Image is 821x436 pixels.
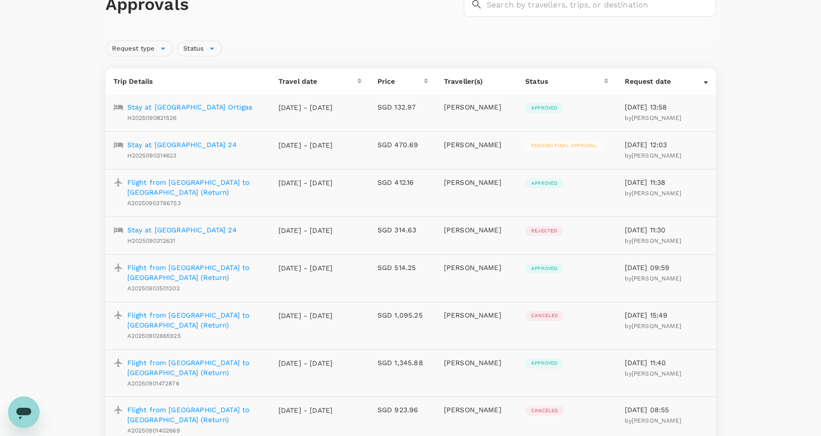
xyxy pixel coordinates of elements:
[624,152,681,159] span: by
[127,310,263,330] a: Flight from [GEOGRAPHIC_DATA] to [GEOGRAPHIC_DATA] (Return)
[444,263,509,272] p: [PERSON_NAME]
[106,41,173,56] div: Request type
[127,114,177,121] span: H2025090821526
[378,263,428,272] p: SGD 514.25
[106,44,161,54] span: Request type
[624,102,708,112] p: [DATE] 13:58
[632,370,681,377] span: [PERSON_NAME]
[444,405,509,415] p: [PERSON_NAME]
[278,76,357,86] div: Travel date
[525,265,563,272] span: Approved
[525,142,602,149] span: Pending final approval
[624,358,708,368] p: [DATE] 11:40
[278,140,333,150] p: [DATE] - [DATE]
[632,275,681,282] span: [PERSON_NAME]
[624,263,708,272] p: [DATE] 09:59
[624,140,708,150] p: [DATE] 12:03
[525,76,604,86] div: Status
[378,310,428,320] p: SGD 1,095.25
[378,405,428,415] p: SGD 923.96
[278,103,333,112] p: [DATE] - [DATE]
[632,114,681,121] span: [PERSON_NAME]
[378,358,428,368] p: SGD 1,345.88
[278,263,333,273] p: [DATE] - [DATE]
[444,177,509,187] p: [PERSON_NAME]
[525,105,563,111] span: Approved
[127,263,263,282] a: Flight from [GEOGRAPHIC_DATA] to [GEOGRAPHIC_DATA] (Return)
[624,323,681,329] span: by
[624,310,708,320] p: [DATE] 15:49
[444,310,509,320] p: [PERSON_NAME]
[624,76,703,86] div: Request date
[632,417,681,424] span: [PERSON_NAME]
[378,177,428,187] p: SGD 412.16
[444,358,509,368] p: [PERSON_NAME]
[624,177,708,187] p: [DATE] 11:38
[127,102,253,112] a: Stay at [GEOGRAPHIC_DATA] Ortigas
[624,190,681,197] span: by
[525,360,563,367] span: Approved
[177,44,210,54] span: Status
[444,76,509,86] p: Traveller(s)
[378,225,428,235] p: SGD 314.63
[624,405,708,415] p: [DATE] 08:55
[127,332,181,339] span: A20250902665925
[444,225,509,235] p: [PERSON_NAME]
[127,427,180,434] span: A20250901402669
[444,140,509,150] p: [PERSON_NAME]
[127,177,263,197] a: Flight from [GEOGRAPHIC_DATA] to [GEOGRAPHIC_DATA] (Return)
[8,396,40,428] iframe: Button to launch messaging window
[632,152,681,159] span: [PERSON_NAME]
[378,76,424,86] div: Price
[127,358,263,378] a: Flight from [GEOGRAPHIC_DATA] to [GEOGRAPHIC_DATA] (Return)
[632,190,681,197] span: [PERSON_NAME]
[624,114,681,121] span: by
[127,405,263,425] a: Flight from [GEOGRAPHIC_DATA] to [GEOGRAPHIC_DATA] (Return)
[525,312,564,319] span: Canceled
[378,140,428,150] p: SGD 470.69
[624,417,681,424] span: by
[632,323,681,329] span: [PERSON_NAME]
[127,140,237,150] a: Stay at [GEOGRAPHIC_DATA] 24
[113,76,263,86] p: Trip Details
[127,200,181,207] span: A20250903766753
[444,102,509,112] p: [PERSON_NAME]
[127,285,180,292] span: A20250903501202
[127,225,237,235] a: Stay at [GEOGRAPHIC_DATA] 24
[632,237,681,244] span: [PERSON_NAME]
[525,227,563,234] span: Rejected
[624,237,681,244] span: by
[278,178,333,188] p: [DATE] - [DATE]
[624,225,708,235] p: [DATE] 11:30
[525,180,563,187] span: Approved
[278,358,333,368] p: [DATE] - [DATE]
[127,237,176,244] span: H2025090312631
[278,405,333,415] p: [DATE] - [DATE]
[278,311,333,321] p: [DATE] - [DATE]
[525,407,564,414] span: Canceled
[624,275,681,282] span: by
[624,370,681,377] span: by
[278,225,333,235] p: [DATE] - [DATE]
[127,380,179,387] span: A20250901472876
[378,102,428,112] p: SGD 132.97
[127,152,177,159] span: H2025090314623
[177,41,222,56] div: Status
